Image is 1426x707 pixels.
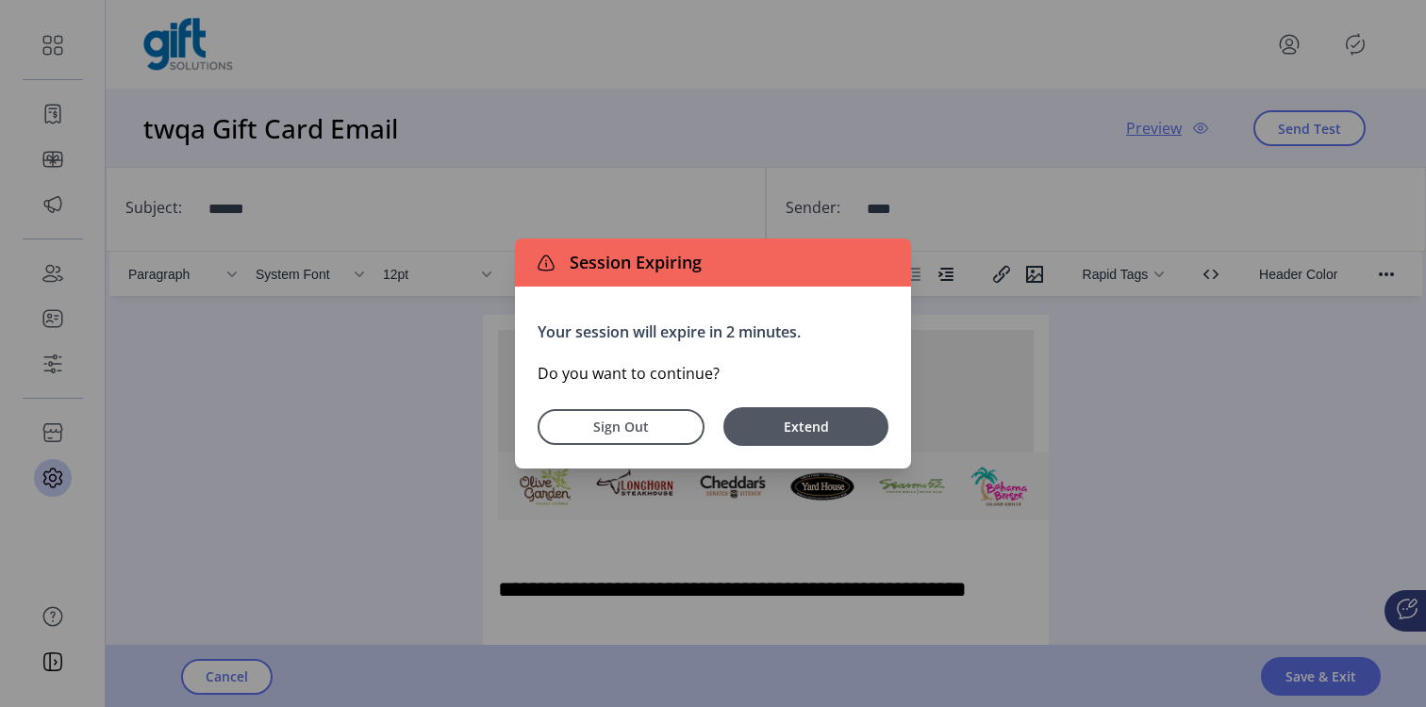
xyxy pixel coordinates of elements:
p: Your session will expire in 2 minutes. [538,321,888,343]
p: Do you want to continue? [538,362,888,385]
span: Session Expiring [562,250,702,275]
span: Extend [733,417,879,436]
button: Extend [723,407,888,446]
button: Sign Out [538,409,705,445]
span: Sign Out [562,417,680,436]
